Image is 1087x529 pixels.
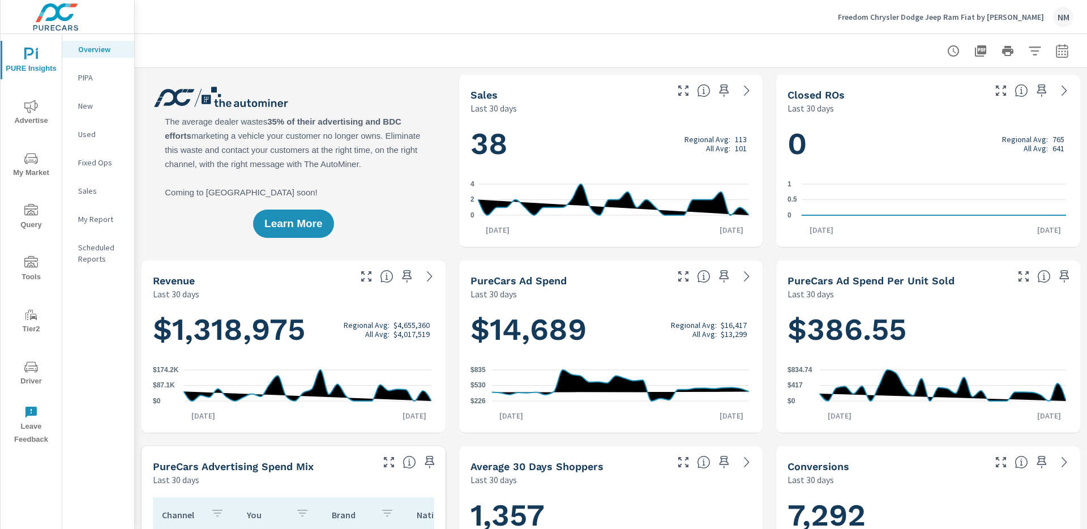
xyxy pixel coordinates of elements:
span: Tier2 [4,308,58,336]
a: See more details in report [738,267,756,285]
p: All Avg: [1024,144,1048,153]
text: $0 [788,397,795,405]
p: Freedom Chrysler Dodge Jeep Ram Fiat by [PERSON_NAME] [838,12,1044,22]
p: Last 30 days [788,473,834,487]
span: Number of vehicles sold by the dealership over the selected date range. [Source: This data is sou... [697,84,711,97]
span: Save this to your personalized report [715,82,733,100]
p: Regional Avg: [671,321,717,330]
span: Leave Feedback [4,406,58,446]
p: Last 30 days [788,101,834,115]
button: Make Fullscreen [380,453,398,471]
h5: Revenue [153,275,195,287]
span: Advertise [4,100,58,127]
p: Last 30 days [788,287,834,301]
h1: $14,689 [470,310,752,349]
h5: PureCars Advertising Spend Mix [153,460,314,472]
span: Save this to your personalized report [715,453,733,471]
p: Last 30 days [470,287,517,301]
span: Driver [4,360,58,388]
text: $87.1K [153,382,175,390]
p: Used [78,129,125,140]
a: See more details in report [1055,453,1073,471]
p: All Avg: [706,144,730,153]
p: $16,417 [721,321,747,330]
a: See more details in report [421,267,439,285]
p: All Avg: [365,330,390,339]
p: [DATE] [1029,224,1069,236]
button: Make Fullscreen [674,267,692,285]
span: Save this to your personalized report [715,267,733,285]
h5: PureCars Ad Spend [470,275,567,287]
span: Save this to your personalized report [1033,453,1051,471]
button: Make Fullscreen [1015,267,1033,285]
span: Learn More [264,219,322,229]
p: [DATE] [712,410,751,421]
span: The number of dealer-specified goals completed by a visitor. [Source: This data is provided by th... [1015,455,1028,469]
button: Make Fullscreen [992,453,1010,471]
text: 4 [470,180,474,188]
p: $13,299 [721,330,747,339]
p: [DATE] [820,410,859,421]
div: Fixed Ops [62,154,134,171]
p: $4,655,360 [393,321,430,330]
span: This table looks at how you compare to the amount of budget you spend per channel as opposed to y... [403,455,416,469]
p: Fixed Ops [78,157,125,168]
span: PURE Insights [4,48,58,75]
text: $530 [470,382,486,390]
p: 765 [1052,135,1064,144]
p: All Avg: [692,330,717,339]
text: $835 [470,366,486,374]
p: Sales [78,185,125,197]
p: [DATE] [491,410,531,421]
text: $0 [153,397,161,405]
text: $174.2K [153,366,179,374]
div: Overview [62,41,134,58]
span: Total sales revenue over the selected date range. [Source: This data is sourced from the dealer’s... [380,270,393,283]
h1: $386.55 [788,310,1069,349]
p: 641 [1052,144,1064,153]
p: PIPA [78,72,125,83]
span: Average cost of advertising per each vehicle sold at the dealer over the selected date range. The... [1037,270,1051,283]
button: Make Fullscreen [357,267,375,285]
div: PIPA [62,69,134,86]
text: 0 [788,211,791,219]
p: Regional Avg: [344,321,390,330]
span: Save this to your personalized report [421,453,439,471]
p: Last 30 days [470,101,517,115]
text: $226 [470,397,486,405]
span: My Market [4,152,58,180]
span: Save this to your personalized report [398,267,416,285]
div: Used [62,126,134,143]
p: Last 30 days [153,473,199,487]
p: [DATE] [1029,410,1069,421]
h5: PureCars Ad Spend Per Unit Sold [788,275,955,287]
p: Last 30 days [470,473,517,487]
p: 113 [735,135,747,144]
p: Overview [78,44,125,55]
h1: 0 [788,125,1069,163]
p: Regional Avg: [684,135,730,144]
div: Scheduled Reports [62,239,134,267]
text: 0 [470,211,474,219]
span: Save this to your personalized report [1055,267,1073,285]
a: See more details in report [738,453,756,471]
span: Tools [4,256,58,284]
p: Channel [162,509,202,521]
p: You [247,509,286,521]
text: 1 [788,180,791,188]
button: Make Fullscreen [674,82,692,100]
button: Apply Filters [1024,40,1046,62]
text: $834.74 [788,366,812,374]
h5: Average 30 Days Shoppers [470,460,604,472]
span: Number of Repair Orders Closed by the selected dealership group over the selected time range. [So... [1015,84,1028,97]
p: New [78,100,125,112]
a: See more details in report [738,82,756,100]
p: [DATE] [478,224,517,236]
p: Last 30 days [153,287,199,301]
h5: Sales [470,89,498,101]
button: Learn More [253,210,333,238]
div: Sales [62,182,134,199]
div: nav menu [1,34,62,451]
p: [DATE] [802,224,841,236]
text: $417 [788,382,803,390]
